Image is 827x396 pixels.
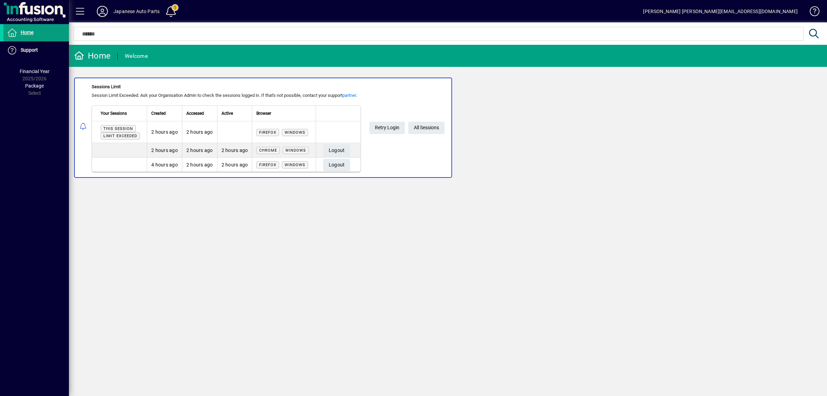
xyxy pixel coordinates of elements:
[21,30,33,35] span: Home
[408,122,445,134] a: All Sessions
[25,83,44,89] span: Package
[74,50,111,61] div: Home
[259,130,276,135] span: Firefox
[125,51,148,62] div: Welcome
[329,159,345,171] span: Logout
[256,110,271,117] span: Browser
[103,134,137,138] span: Limit exceeded
[147,143,182,158] td: 2 hours ago
[369,122,405,134] button: Retry Login
[323,144,350,157] button: Logout
[113,6,160,17] div: Japanese Auto Parts
[186,110,204,117] span: Accessed
[259,148,277,153] span: Chrome
[103,126,133,131] span: This session
[92,83,361,90] div: Sessions Limit
[20,69,50,74] span: Financial Year
[375,122,399,133] span: Retry Login
[101,110,127,117] span: Your Sessions
[147,158,182,172] td: 4 hours ago
[323,159,350,171] button: Logout
[329,145,345,156] span: Logout
[259,163,276,167] span: Firefox
[151,110,166,117] span: Created
[21,47,38,53] span: Support
[343,93,356,98] a: partner
[217,143,252,158] td: 2 hours ago
[285,148,306,153] span: Windows
[182,143,217,158] td: 2 hours ago
[182,158,217,172] td: 2 hours ago
[182,121,217,143] td: 2 hours ago
[643,6,798,17] div: [PERSON_NAME] [PERSON_NAME][EMAIL_ADDRESS][DOMAIN_NAME]
[217,158,252,172] td: 2 hours ago
[147,121,182,143] td: 2 hours ago
[222,110,233,117] span: Active
[805,1,818,24] a: Knowledge Base
[3,42,69,59] a: Support
[285,163,305,167] span: Windows
[414,122,439,133] span: All Sessions
[285,130,305,135] span: Windows
[92,92,361,99] div: Session Limit Exceeded. Ask your Organisation Admin to check the sessions logged in. If that's no...
[69,78,827,178] app-alert-notification-menu-item: Sessions Limit
[91,5,113,18] button: Profile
